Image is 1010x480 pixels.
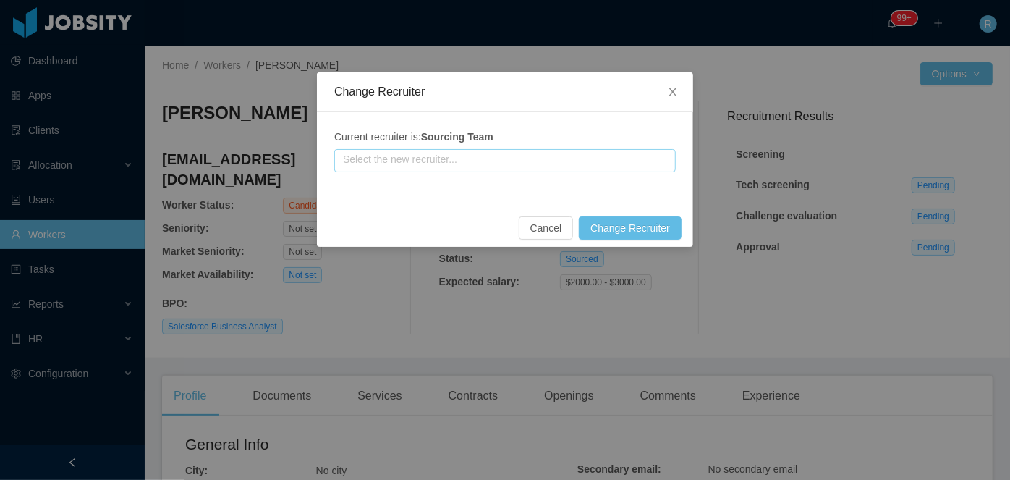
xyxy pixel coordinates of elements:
[519,216,574,240] button: Cancel
[421,131,493,143] strong: Sourcing Team
[334,84,676,100] div: Change Recruiter
[334,131,493,143] span: Current recruiter is:
[667,86,679,98] i: icon: close
[579,216,682,240] button: Change Recruiter
[653,72,693,113] button: Close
